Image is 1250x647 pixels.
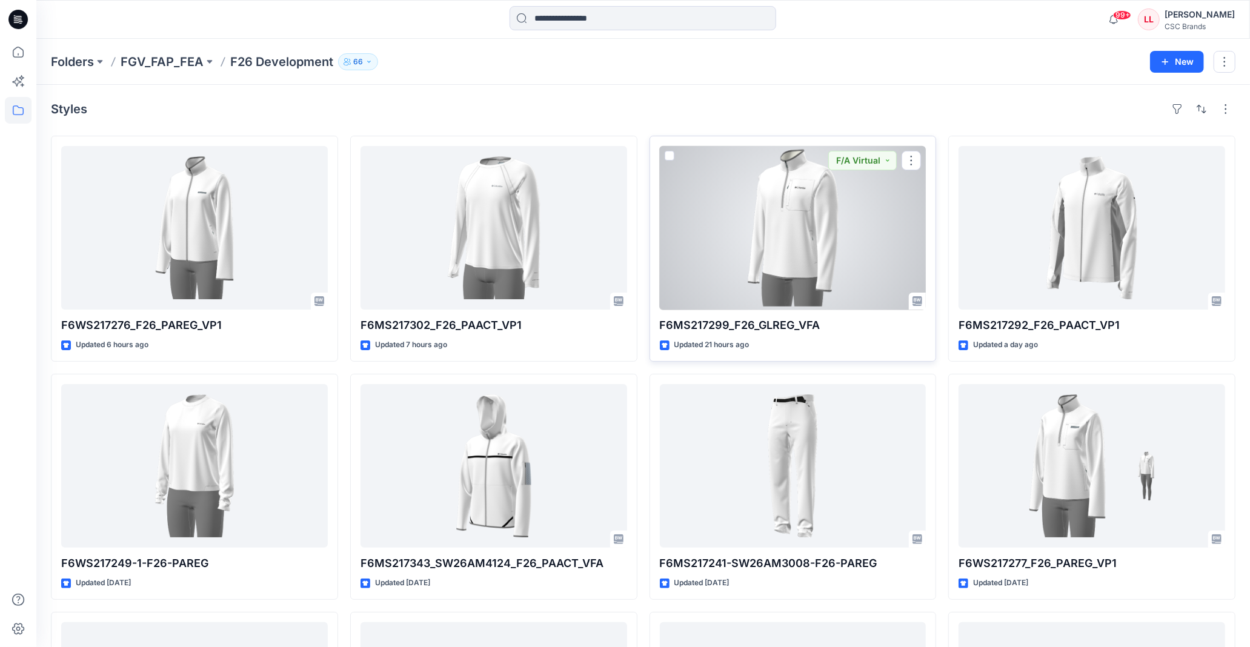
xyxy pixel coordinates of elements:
a: FGV_FAP_FEA [121,53,204,70]
p: F6WS217276_F26_PAREG_VP1 [61,317,328,334]
p: Updated [DATE] [973,577,1028,589]
a: F6MS217343_SW26AM4124_F26_PAACT_VFA [361,384,627,548]
a: F6MS217292_F26_PAACT_VP1 [959,146,1225,310]
p: Updated [DATE] [375,577,430,589]
p: F26 Development [230,53,333,70]
p: Updated 21 hours ago [674,339,750,351]
button: New [1150,51,1204,73]
a: F6WS217249-1-F26-PAREG [61,384,328,548]
p: Updated 7 hours ago [375,339,447,351]
div: LL [1138,8,1160,30]
p: F6WS217277_F26_PAREG_VP1 [959,555,1225,572]
p: F6MS217302_F26_PAACT_VP1 [361,317,627,334]
div: CSC Brands [1165,22,1235,31]
button: 66 [338,53,378,70]
div: [PERSON_NAME] [1165,7,1235,22]
a: F6MS217302_F26_PAACT_VP1 [361,146,627,310]
a: F6MS217299_F26_GLREG_VFA [660,146,926,310]
span: 99+ [1113,10,1131,20]
p: Updated 6 hours ago [76,339,148,351]
a: F6MS217241-SW26AM3008-F26-PAREG [660,384,926,548]
a: F6WS217276_F26_PAREG_VP1 [61,146,328,310]
p: F6WS217249-1-F26-PAREG [61,555,328,572]
p: Updated a day ago [973,339,1038,351]
p: Updated [DATE] [76,577,131,589]
a: F6WS217277_F26_PAREG_VP1 [959,384,1225,548]
p: Updated [DATE] [674,577,730,589]
p: F6MS217241-SW26AM3008-F26-PAREG [660,555,926,572]
a: Folders [51,53,94,70]
p: 66 [353,55,363,68]
p: F6MS217299_F26_GLREG_VFA [660,317,926,334]
p: F6MS217343_SW26AM4124_F26_PAACT_VFA [361,555,627,572]
p: F6MS217292_F26_PAACT_VP1 [959,317,1225,334]
h4: Styles [51,102,87,116]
